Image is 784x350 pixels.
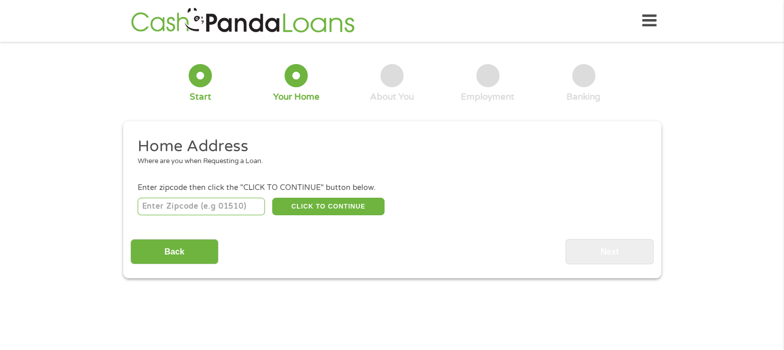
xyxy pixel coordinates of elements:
[190,91,211,103] div: Start
[138,156,639,167] div: Where are you when Requesting a Loan.
[370,91,414,103] div: About You
[138,136,639,157] h2: Home Address
[273,91,320,103] div: Your Home
[138,182,646,194] div: Enter zipcode then click the "CLICK TO CONTINUE" button below.
[566,91,600,103] div: Banking
[128,6,358,36] img: GetLoanNow Logo
[461,91,514,103] div: Employment
[130,239,219,264] input: Back
[138,198,265,215] input: Enter Zipcode (e.g 01510)
[272,198,385,215] button: CLICK TO CONTINUE
[565,239,654,264] input: Next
